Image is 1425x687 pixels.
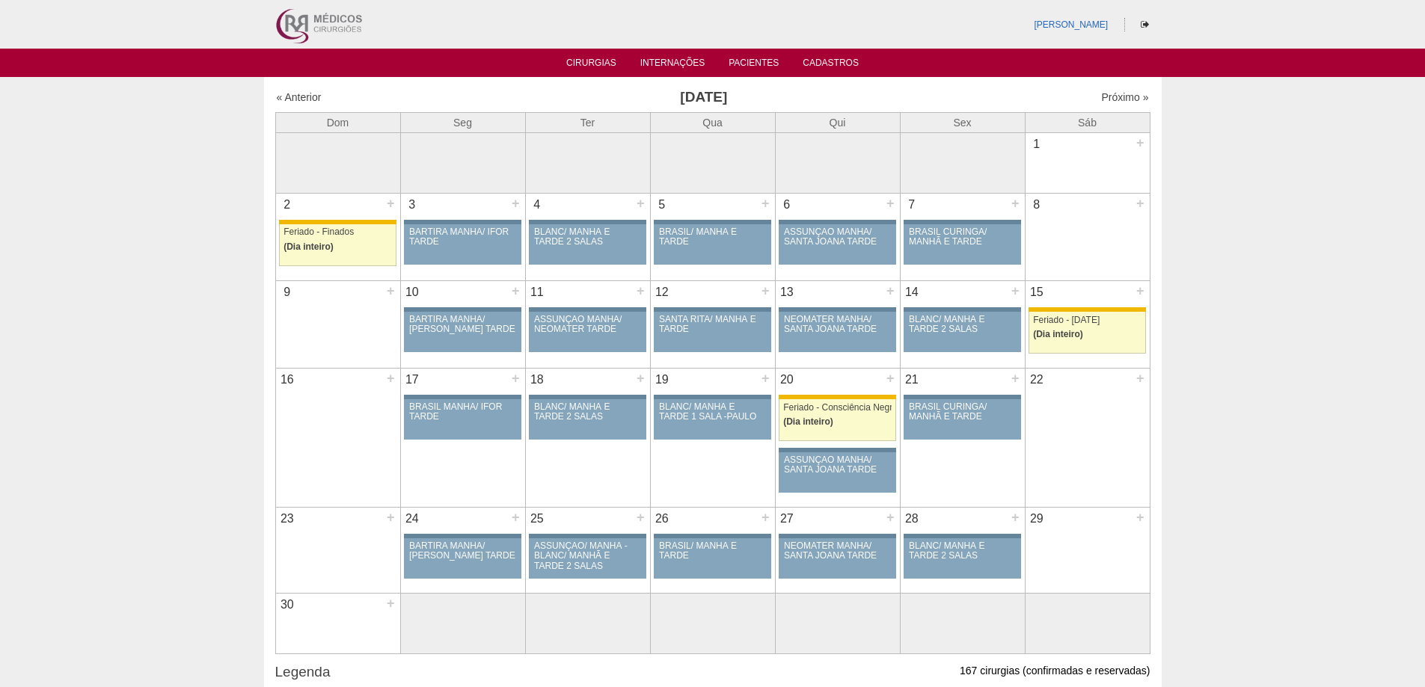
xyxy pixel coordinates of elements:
a: ASSUNÇÃO MANHÃ/ NEOMATER TARDE [529,312,646,352]
a: « Anterior [277,91,322,103]
div: Key: Aviso [904,395,1020,399]
div: + [384,281,397,301]
div: + [759,508,772,527]
div: + [1134,508,1147,527]
a: ASSUNÇÃO/ MANHÃ -BLANC/ MANHÃ E TARDE 2 SALAS [529,538,646,579]
a: Pacientes [729,58,779,73]
div: Key: Aviso [904,307,1020,312]
a: Internações [640,58,705,73]
div: Key: Aviso [404,307,521,312]
div: BLANC/ MANHÃ E TARDE 1 SALA -PAULO [659,402,766,422]
div: 3 [401,194,424,216]
div: BARTIRA MANHÃ/ IFOR TARDE [409,227,516,247]
div: 4 [526,194,549,216]
a: ASSUNÇÃO MANHÃ/ SANTA JOANA TARDE [779,224,895,265]
div: + [1009,281,1022,301]
div: 6 [776,194,799,216]
div: NEOMATER MANHÃ/ SANTA JOANA TARDE [784,541,891,561]
a: BLANC/ MANHÃ E TARDE 2 SALAS [529,399,646,440]
div: 21 [901,369,924,391]
a: BARTIRA MANHÃ/ [PERSON_NAME] TARDE [404,312,521,352]
div: + [384,194,397,213]
div: Key: Aviso [904,220,1020,224]
span: (Dia inteiro) [783,416,833,427]
a: Feriado - [DATE] (Dia inteiro) [1029,312,1145,354]
div: 20 [776,369,799,391]
div: 17 [401,369,424,391]
h3: [DATE] [485,87,922,108]
div: + [384,594,397,613]
div: 5 [651,194,674,216]
div: 7 [901,194,924,216]
div: 22 [1026,369,1049,391]
div: + [384,508,397,527]
div: 13 [776,281,799,304]
div: 8 [1026,194,1049,216]
div: + [1009,194,1022,213]
div: 11 [526,281,549,304]
div: 24 [401,508,424,530]
a: BARTIRA MANHÃ/ [PERSON_NAME] TARDE [404,538,521,579]
th: Qua [650,112,775,132]
div: Key: Aviso [404,534,521,538]
div: Key: Aviso [779,534,895,538]
i: Sair [1141,20,1149,29]
div: + [1134,369,1147,388]
div: Key: Feriado [779,395,895,399]
div: + [1134,194,1147,213]
div: Key: Feriado [1029,307,1145,312]
a: BLANC/ MANHÃ E TARDE 2 SALAS [904,538,1020,579]
div: BLANC/ MANHÃ E TARDE 2 SALAS [909,315,1016,334]
a: BRASIL CURINGA/ MANHÃ E TARDE [904,224,1020,265]
div: Feriado - [DATE] [1033,315,1141,325]
div: BARTIRA MANHÃ/ [PERSON_NAME] TARDE [409,315,516,334]
div: + [1134,133,1147,153]
div: + [634,369,647,388]
th: Qui [775,112,900,132]
th: Dom [275,112,400,132]
div: ASSUNÇÃO/ MANHÃ -BLANC/ MANHÃ E TARDE 2 SALAS [534,541,641,571]
div: + [1134,281,1147,301]
div: NEOMATER MANHÃ/ SANTA JOANA TARDE [784,315,891,334]
div: Key: Aviso [529,220,646,224]
div: + [634,508,647,527]
div: Key: Aviso [654,220,770,224]
div: Feriado - Finados [284,227,392,237]
div: 19 [651,369,674,391]
div: Key: Aviso [529,307,646,312]
a: BRASIL/ MANHÃ E TARDE [654,224,770,265]
div: 25 [526,508,549,530]
div: Key: Aviso [404,220,521,224]
div: 12 [651,281,674,304]
a: SANTA RITA/ MANHÃ E TARDE [654,312,770,352]
a: BARTIRA MANHÃ/ IFOR TARDE [404,224,521,265]
th: Seg [400,112,525,132]
th: Ter [525,112,650,132]
div: Key: Aviso [654,534,770,538]
div: + [1009,369,1022,388]
div: Key: Aviso [529,534,646,538]
div: BLANC/ MANHÃ E TARDE 2 SALAS [534,402,641,422]
div: BRASIL CURINGA/ MANHÃ E TARDE [909,227,1016,247]
a: Cadastros [803,58,859,73]
a: BLANC/ MANHÃ E TARDE 1 SALA -PAULO [654,399,770,440]
div: Key: Aviso [904,534,1020,538]
div: Key: Feriado [279,220,396,224]
div: SANTA RITA/ MANHÃ E TARDE [659,315,766,334]
div: BRASIL CURINGA/ MANHÃ E TARDE [909,402,1016,422]
a: Feriado - Consciência Negra (Dia inteiro) [779,399,895,441]
div: + [634,194,647,213]
div: 29 [1026,508,1049,530]
span: (Dia inteiro) [1033,329,1083,339]
div: 2 [276,194,299,216]
div: + [884,508,897,527]
a: BLANC/ MANHÃ E TARDE 2 SALAS [904,312,1020,352]
div: + [509,508,522,527]
div: + [509,281,522,301]
div: + [759,194,772,213]
div: + [884,194,897,213]
a: ASSUNÇÃO MANHÃ/ SANTA JOANA TARDE [779,452,895,493]
div: BARTIRA MANHÃ/ [PERSON_NAME] TARDE [409,541,516,561]
div: Key: Aviso [654,395,770,399]
div: 30 [276,594,299,616]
